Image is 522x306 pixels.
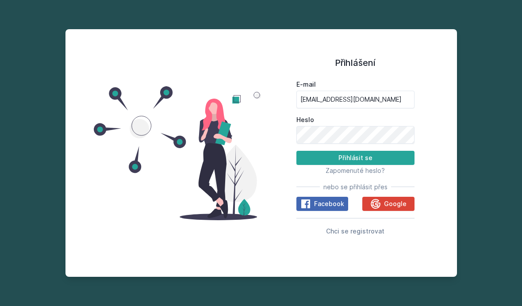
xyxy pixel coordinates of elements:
[326,227,384,235] span: Chci se registrovat
[326,226,384,236] button: Chci se registrovat
[296,56,415,69] h1: Přihlášení
[323,183,388,191] span: nebo se přihlásit přes
[326,167,385,174] span: Zapomenuté heslo?
[296,151,415,165] button: Přihlásit se
[296,115,415,124] label: Heslo
[362,197,414,211] button: Google
[296,197,348,211] button: Facebook
[314,199,344,208] span: Facebook
[296,91,415,108] input: Tvoje e-mailová adresa
[296,80,415,89] label: E-mail
[384,199,407,208] span: Google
